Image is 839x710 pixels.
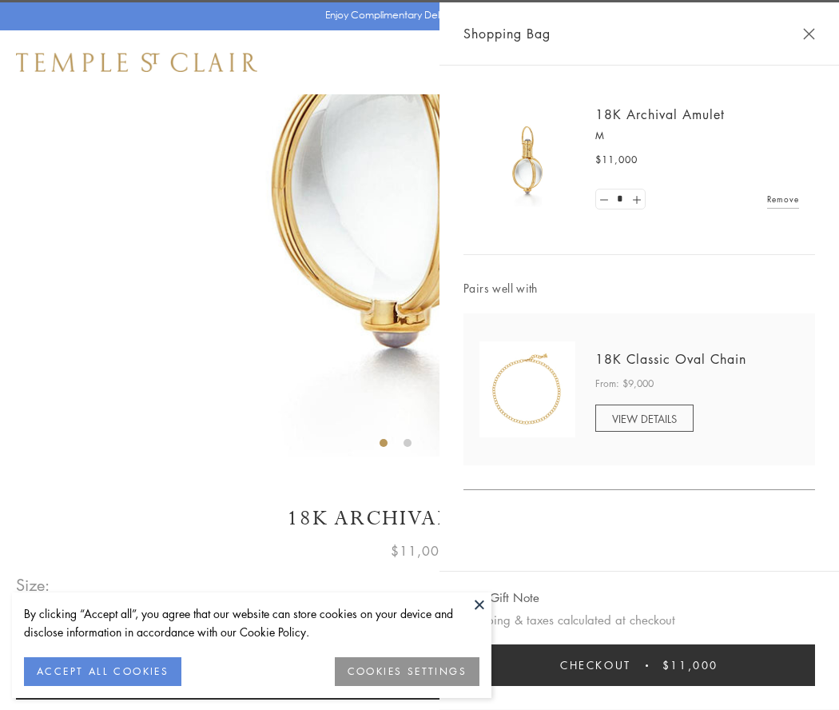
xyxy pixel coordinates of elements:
[16,505,823,532] h1: 18K Archival Amulet
[16,53,257,72] img: Temple St. Clair
[391,540,448,561] span: $11,000
[595,152,638,168] span: $11,000
[595,128,799,144] p: M
[463,279,815,297] span: Pairs well with
[24,657,181,686] button: ACCEPT ALL COOKIES
[16,572,51,598] span: Size:
[595,405,694,432] a: VIEW DETAILS
[596,189,612,209] a: Set quantity to 0
[24,604,479,641] div: By clicking “Accept all”, you agree that our website can store cookies on your device and disclos...
[595,350,746,368] a: 18K Classic Oval Chain
[595,376,654,392] span: From: $9,000
[463,610,815,630] p: Shipping & taxes calculated at checkout
[612,411,677,426] span: VIEW DETAILS
[463,588,539,608] button: Add Gift Note
[463,644,815,686] button: Checkout $11,000
[463,23,551,44] span: Shopping Bag
[560,656,631,674] span: Checkout
[803,28,815,40] button: Close Shopping Bag
[479,112,575,208] img: 18K Archival Amulet
[335,657,479,686] button: COOKIES SETTINGS
[479,341,575,437] img: N88865-OV18
[628,189,644,209] a: Set quantity to 2
[767,190,799,208] a: Remove
[325,7,507,23] p: Enjoy Complimentary Delivery & Returns
[662,656,718,674] span: $11,000
[595,106,725,123] a: 18K Archival Amulet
